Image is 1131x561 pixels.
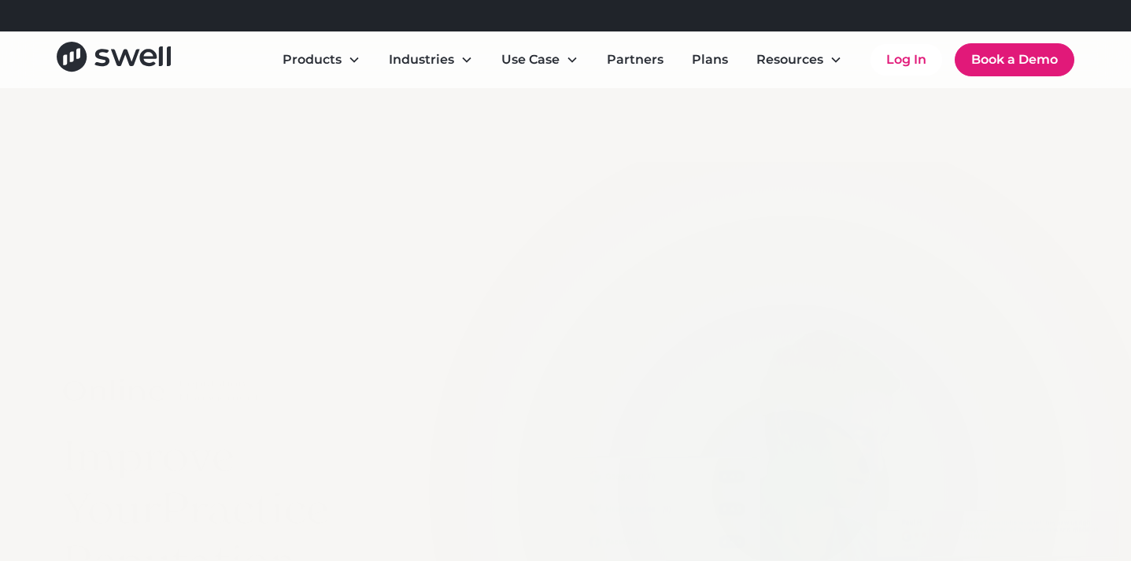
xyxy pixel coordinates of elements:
a: Log In [870,44,942,76]
a: Partners [594,44,676,76]
div: Industries [389,50,454,69]
a: Book a Demo [955,43,1074,76]
div: Use Case [489,44,591,76]
div: Products [270,44,373,76]
div: Use Case [501,50,560,69]
div: Resources [756,50,823,69]
a: Plans [679,44,741,76]
a: home [57,42,171,77]
div: Industries [376,44,486,76]
div: Products [283,50,342,69]
div: Resources [744,44,855,76]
